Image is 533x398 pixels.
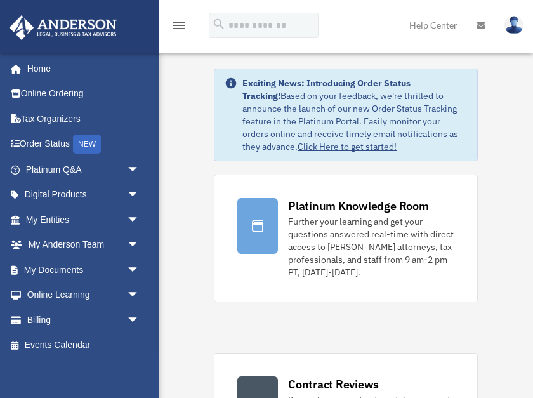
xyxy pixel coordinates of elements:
[127,207,152,233] span: arrow_drop_down
[171,22,187,33] a: menu
[214,175,478,302] a: Platinum Knowledge Room Further your learning and get your questions answered real-time with dire...
[9,307,159,333] a: Billingarrow_drop_down
[127,307,152,333] span: arrow_drop_down
[298,141,397,152] a: Click Here to get started!
[504,16,523,34] img: User Pic
[127,257,152,283] span: arrow_drop_down
[9,131,159,157] a: Order StatusNEW
[9,157,159,182] a: Platinum Q&Aarrow_drop_down
[288,198,429,214] div: Platinum Knowledge Room
[242,77,467,153] div: Based on your feedback, we're thrilled to announce the launch of our new Order Status Tracking fe...
[9,106,159,131] a: Tax Organizers
[6,15,121,40] img: Anderson Advisors Platinum Portal
[288,376,379,392] div: Contract Reviews
[9,257,159,282] a: My Documentsarrow_drop_down
[9,232,159,258] a: My Anderson Teamarrow_drop_down
[9,333,159,358] a: Events Calendar
[127,157,152,183] span: arrow_drop_down
[242,77,411,102] strong: Exciting News: Introducing Order Status Tracking!
[9,282,159,308] a: Online Learningarrow_drop_down
[127,232,152,258] span: arrow_drop_down
[171,18,187,33] i: menu
[288,215,454,279] div: Further your learning and get your questions answered real-time with direct access to [PERSON_NAM...
[9,207,159,232] a: My Entitiesarrow_drop_down
[127,182,152,208] span: arrow_drop_down
[73,135,101,154] div: NEW
[9,182,159,208] a: Digital Productsarrow_drop_down
[127,282,152,308] span: arrow_drop_down
[212,17,226,31] i: search
[9,81,159,107] a: Online Ordering
[9,56,152,81] a: Home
